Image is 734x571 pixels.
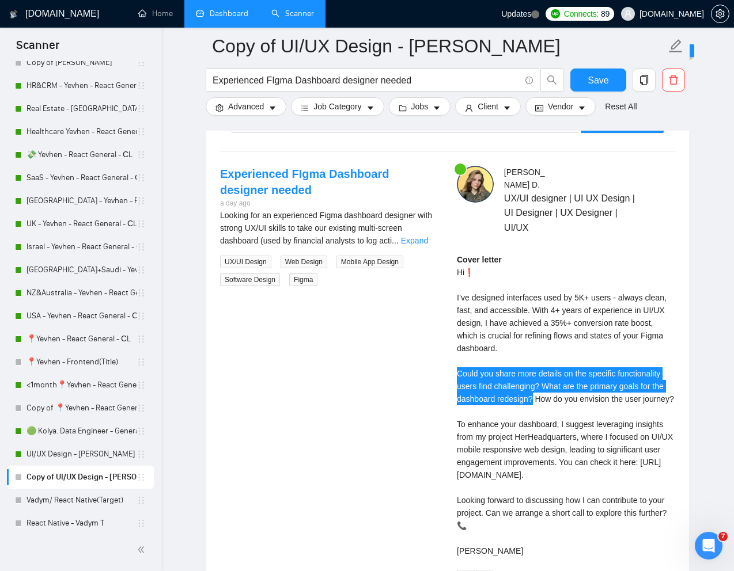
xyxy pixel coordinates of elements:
[7,189,154,212] li: Switzerland - Yevhen - React General - СL
[27,443,137,466] a: UI/UX Design - [PERSON_NAME]
[27,74,137,97] a: HR&CRM - Yevhen - React General - СL
[137,81,146,90] span: holder
[551,9,560,18] img: upwork-logo.png
[291,97,384,116] button: barsJob Categorycaret-down
[137,219,146,229] span: holder
[7,120,154,143] li: Healthcare Yevhen - React General - СL
[336,256,403,268] span: Mobile App Design
[465,104,473,112] span: user
[605,100,637,113] a: Reset All
[137,403,146,413] span: holder
[7,212,154,235] li: UK - Yevhen - React General - СL
[541,75,563,85] span: search
[7,37,69,61] span: Scanner
[27,258,137,281] a: [GEOGRAPHIC_DATA]+Saudi - Yevhen - React General - СL
[7,304,154,328] li: USA - Yevhen - React General - СL
[535,104,543,112] span: idcard
[540,68,563,92] button: search
[457,166,494,203] img: c1wNMBYk8TNjky2mGwUv4oykIOUU10lJO9_P212hhq1jqH4BNJCl_mBGyCtj1Z1yR7
[578,104,586,112] span: caret-down
[7,351,154,374] li: 📍Yevhen - Frontend(Title)
[27,489,137,512] a: Vadym/ React Native(Target)
[196,9,248,18] a: dashboardDashboard
[662,68,685,92] button: delete
[633,75,655,85] span: copy
[27,281,137,304] a: NZ&Australia - Yevhen - React General - СL
[137,173,146,182] span: holder
[27,212,137,235] a: UK - Yevhen - React General - СL
[399,104,407,112] span: folder
[137,265,146,275] span: holder
[457,253,675,557] div: Remember that the client will see only the first two lines of your cover letter.
[137,496,146,505] span: holder
[668,39,683,54] span: edit
[137,334,146,344] span: holder
[7,374,154,397] li: <1month📍Yevhen - React General - СL
[137,427,146,436] span: holder
[220,211,432,245] span: Looking for an experienced Figma dashboard designer with strong UX/UI skills to take our existing...
[137,150,146,159] span: holder
[220,209,438,247] div: Looking for an experienced Figma dashboard designer with strong UX/UI skills to take our existing...
[281,256,327,268] span: Web Design
[501,9,531,18] span: Updates
[7,258,154,281] li: UAE+Saudi - Yevhen - React General - СL
[137,519,146,528] span: holder
[206,97,286,116] button: settingAdvancedcaret-down
[455,97,521,116] button: userClientcaret-down
[503,104,511,112] span: caret-down
[137,473,146,482] span: holder
[7,97,154,120] li: Real Estate - Yevhen - React General - СL
[27,120,137,143] a: Healthcare Yevhen - React General - СL
[27,51,137,74] a: Copy of [PERSON_NAME]
[137,58,146,67] span: holder
[389,97,451,116] button: folderJobscaret-down
[504,191,641,234] span: UX/UI designer | UI UX Design | UI Designer | UX Designer | UI/UX
[137,544,149,555] span: double-left
[7,328,154,351] li: 📍Yevhen - React General - СL
[7,443,154,466] li: UI/UX Design - Mariana Derevianko
[392,236,399,245] span: ...
[313,100,361,113] span: Job Category
[411,100,429,113] span: Jobs
[478,100,498,113] span: Client
[712,9,729,18] span: setting
[564,7,599,20] span: Connects:
[525,97,596,116] button: idcardVendorcaret-down
[7,51,154,74] li: Copy of Yevhen - Swift
[504,168,545,189] span: [PERSON_NAME] D .
[27,512,137,535] a: React Native - Vadym T
[137,127,146,136] span: holder
[137,450,146,459] span: holder
[137,357,146,367] span: holder
[7,466,154,489] li: Copy of UI/UX Design - Mariana Derevianko
[228,100,264,113] span: Advanced
[7,143,154,166] li: 💸 Yevhen - React General - СL
[289,273,317,286] span: Figma
[601,7,610,20] span: 89
[27,166,137,189] a: SaaS - Yevhen - React General - СL
[366,104,374,112] span: caret-down
[220,198,438,209] div: a day ago
[588,73,608,87] span: Save
[7,74,154,97] li: HR&CRM - Yevhen - React General - СL
[7,235,154,258] li: Israel - Yevhen - React General - СL
[457,255,502,264] strong: Cover letter
[220,168,389,196] a: Experienced FIgma Dashboard designer needed
[271,9,314,18] a: searchScanner
[7,420,154,443] li: 🟢 Kolya. Data Engineer - General
[213,73,520,87] input: Search Freelance Jobs...
[215,104,224,112] span: setting
[27,397,137,420] a: Copy of 📍Yevhen - React General - СL
[27,351,137,374] a: 📍Yevhen - Frontend(Title)
[301,104,309,112] span: bars
[7,512,154,535] li: React Native - Vadym T
[7,281,154,304] li: NZ&Australia - Yevhen - React General - СL
[220,256,271,268] span: UX/UI Design
[137,288,146,298] span: holder
[624,10,632,18] span: user
[137,380,146,390] span: holder
[695,532,722,559] iframe: Intercom live chat
[27,328,137,351] a: 📍Yevhen - React General - СL
[633,68,656,92] button: copy
[220,273,280,286] span: Software Design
